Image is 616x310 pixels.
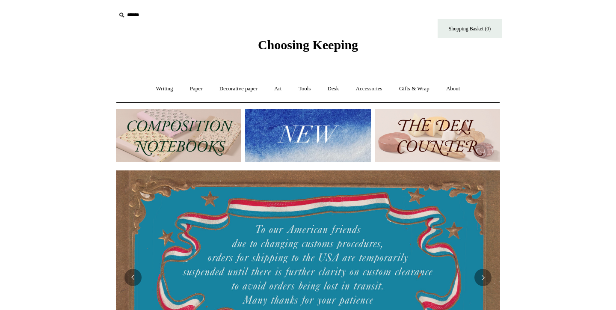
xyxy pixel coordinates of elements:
[258,38,358,52] span: Choosing Keeping
[438,77,468,100] a: About
[348,77,390,100] a: Accessories
[391,77,437,100] a: Gifts & Wrap
[320,77,347,100] a: Desk
[148,77,181,100] a: Writing
[116,109,241,162] img: 202302 Composition ledgers.jpg__PID:69722ee6-fa44-49dd-a067-31375e5d54ec
[291,77,319,100] a: Tools
[267,77,289,100] a: Art
[182,77,210,100] a: Paper
[124,269,142,286] button: Previous
[245,109,370,162] img: New.jpg__PID:f73bdf93-380a-4a35-bcfe-7823039498e1
[258,45,358,51] a: Choosing Keeping
[438,19,502,38] a: Shopping Basket (0)
[375,109,500,162] img: The Deli Counter
[212,77,265,100] a: Decorative paper
[474,269,492,286] button: Next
